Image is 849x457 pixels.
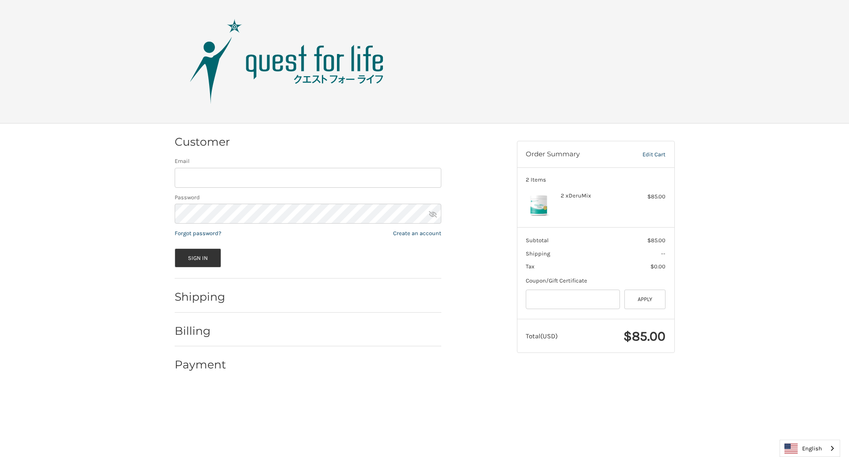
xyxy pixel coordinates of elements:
[526,250,550,257] span: Shipping
[526,150,624,159] h3: Order Summary
[526,276,665,285] div: Coupon/Gift Certificate
[175,157,441,166] label: Email
[176,17,398,106] img: Quest Group
[780,440,840,457] div: Language
[175,135,230,149] h2: Customer
[624,150,665,159] a: Edit Cart
[526,332,558,340] span: Total (USD)
[175,290,226,304] h2: Shipping
[780,440,840,457] a: English
[175,248,222,267] button: Sign In
[631,192,665,201] div: $85.00
[561,192,628,199] h4: 2 x DeruMix
[175,193,441,202] label: Password
[175,230,221,236] a: Forgot password?
[526,263,535,270] span: Tax
[624,290,666,310] button: Apply
[526,290,620,310] input: Gift Certificate or Coupon Code
[647,237,665,244] span: $85.00
[780,440,840,457] aside: Language selected: English
[623,328,665,344] span: $85.00
[526,237,549,244] span: Subtotal
[175,358,226,372] h2: Payment
[650,263,665,270] span: $0.00
[175,324,226,338] h2: Billing
[661,250,665,257] span: --
[526,176,665,183] h3: 2 Items
[393,230,441,236] a: Create an account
